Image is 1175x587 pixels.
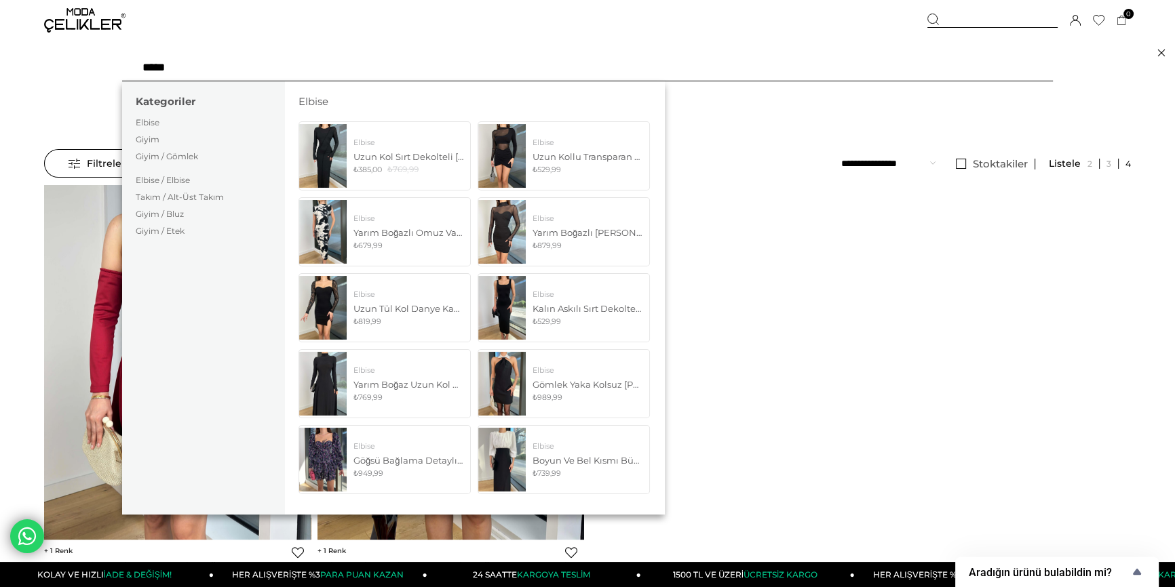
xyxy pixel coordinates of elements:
[299,276,347,339] img: danye-elbise-24y051-4fb4-e.jpg
[427,562,641,587] a: 24 SAATTEKARGOYA TESLİM
[136,192,224,202] a: Takım / Alt-Üst Takım
[478,124,526,187] img: louise-elbise-24y040--87d4-.jpg
[353,241,383,250] span: ₺679,99
[136,175,190,185] a: Elbise / Elbise
[136,209,184,219] a: Giyim / Bluz
[299,124,347,187] img: aymen-elbise-24y044-3d7-a1.jpg
[533,317,561,326] span: ₺529,99
[533,378,642,390] div: Gömlek Yaka Kolsuz [PERSON_NAME] Siyah Mini Elbise 24Y045
[533,468,561,478] span: ₺739,99
[44,560,311,572] a: Kol Detaylı Straplez Görünümlü Göğüs Kısmı Büzgülü Korse Janison Bordo Kadın Mini Elbise 25K418
[317,560,584,572] a: Kol Detaylı Straplez Görünümlü Göğüs Kısmı Büzgülü Korse Janison Siyah Kadın Mini Elbise 25K418
[533,441,642,451] div: Elbise
[973,157,1028,170] span: Stoktakiler
[298,95,651,108] h3: Elbise
[533,392,562,402] span: ₺989,99
[298,121,471,190] a: Elbise Uzun Kol Sırt Dekolteli [PERSON_NAME] Siyah Maxi Elbise 24Y044 ₺385,00 ₺769,99
[320,569,404,580] span: PARA PUAN KAZAN
[353,441,463,451] div: Elbise
[353,138,463,147] div: Elbise
[299,352,347,415] img: berni-elbise-24y052-e697cf.jpg
[1123,9,1134,19] span: 0
[533,150,642,163] div: Uzun Kollu Transparan Detaylı Eteği Drapeli [PERSON_NAME] Siyah Mini Elbise 24Y040
[292,546,304,559] a: Favorilere Ekle
[353,365,463,375] div: Elbise
[533,289,642,299] div: Elbise
[641,562,855,587] a: 1500 TL VE ÜZERİÜCRETSİZ KARGO
[533,454,642,466] div: Boyun Ve Bel Kısmı Büzgü Detaylı Belden Oturtmalı Keliy Kadın Siyah Elbise 24Y049
[478,121,650,190] a: Elbise Uzun Kollu Transparan Detaylı Eteği Drapeli [PERSON_NAME] Siyah Mini Elbise 24Y040 ₺529,99
[136,151,198,161] a: Giyim / Gömlek
[353,317,381,326] span: ₺819,99
[299,428,347,491] img: yadiel-elbise-24y058-a-411d.jpg
[136,134,159,144] a: Giyim
[298,273,471,342] a: Elbise Uzun Tül Kol Danye Kadın Siyah Mini Elbise 24Y051 ₺819,99
[44,184,311,540] img: Kol Detaylı Straplez Görünümlü Göğüs Kısmı Büzgülü Korse Janison Bordo Kadın Mini Elbise 25K418
[387,164,419,174] span: ₺769,99
[317,546,346,555] span: 1
[744,569,817,580] span: ÜCRETSİZ KARGO
[1117,16,1127,26] a: 0
[478,273,650,342] a: Elbise Kalın Askılı Sırt Dekolteli Telli Kadın Siyah Elbise 24Y056 ₺529,99
[533,365,642,375] div: Elbise
[69,150,138,177] span: Filtreleme
[533,138,642,147] div: Elbise
[299,200,347,263] img: talinda-elbise-24y019--4803-.jpg
[478,425,650,494] a: Elbise Boyun Ve Bel Kısmı Büzgü Detaylı Belden Oturtmalı Keliy Kadın Siyah Elbise 24Y049 ₺739,99
[298,349,471,418] a: Elbise Yarım Boğaz Uzun Kol Eteği Geniş [PERSON_NAME] Siyah Elbise 24Y052 ₺769,99
[478,428,526,491] img: keliy-elbise-24y049-1-4257.jpg
[969,564,1145,580] button: Show survey - Aradığın ürünü bulabildin mi?
[855,562,1068,587] a: HER ALIŞVERİŞTE %3PARA PUAN KAZAN
[533,165,561,174] span: ₺529,99
[298,425,471,494] a: Elbise Göğsü Bağlama Detaylı Balon Kol Eteği Katlı [PERSON_NAME] Lacivert Elbise 24Y058 ₺949,99
[478,197,650,266] a: Elbise Yarım Boğazlı [PERSON_NAME] Siyah Transparan Mini Elbise 24Y041 ₺879,99
[478,276,526,339] img: telli-elbise-24y056-67-415.jpg
[949,159,1035,169] a: Stoktakiler
[122,95,285,108] h3: Kategoriler
[517,569,590,580] span: KARGOYA TESLİM
[533,241,562,250] span: ₺879,99
[565,546,577,559] a: Favorilere Ekle
[136,117,159,127] a: Elbise
[353,454,463,466] div: Göğsü Bağlama Detaylı Balon Kol Eteği Katlı [PERSON_NAME] Lacivert Elbise 24Y058
[478,200,526,263] img: wendy-transparan-mini-elbise-24y041-43c3-9.jpg
[353,302,463,315] div: Uzun Tül Kol Danye Kadın Siyah Mini Elbise 24Y051
[44,8,126,33] img: logo
[969,566,1129,579] span: Aradığın ürünü bulabildin mi?
[533,226,642,239] div: Yarım Boğazlı [PERSON_NAME] Siyah Transparan Mini Elbise 24Y041
[478,349,650,418] a: Elbise Gömlek Yaka Kolsuz [PERSON_NAME] Siyah Mini Elbise 24Y045 ₺989,99
[478,352,526,415] img: sohaib-elbise-24y045-128-b9.jpg
[353,392,383,402] span: ₺769,99
[353,289,463,299] div: Elbise
[533,302,642,315] div: Kalın Askılı Sırt Dekolteli Telli Kadın Siyah Elbise 24Y056
[533,214,642,223] div: Elbise
[353,468,383,478] span: ₺949,99
[214,562,427,587] a: HER ALIŞVERİŞTE %3PARA PUAN KAZAN
[353,165,382,174] span: ₺385,00
[298,197,471,266] a: Elbise Yarım Boğazlı Omuz Vatkalı Kolsuz [PERSON_NAME] Renkli Desenli Elbise 24Y019 ₺679,99
[44,546,73,555] span: 1
[104,569,172,580] span: İADE & DEĞİŞİM!
[353,150,463,163] div: Uzun Kol Sırt Dekolteli [PERSON_NAME] Siyah Maxi Elbise 24Y044
[353,378,463,390] div: Yarım Boğaz Uzun Kol Eteği Geniş [PERSON_NAME] Siyah Elbise 24Y052
[353,214,463,223] div: Elbise
[353,226,463,239] div: Yarım Boğazlı Omuz Vatkalı Kolsuz [PERSON_NAME] Renkli Desenli Elbise 24Y019
[136,226,185,236] a: Giyim / Etek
